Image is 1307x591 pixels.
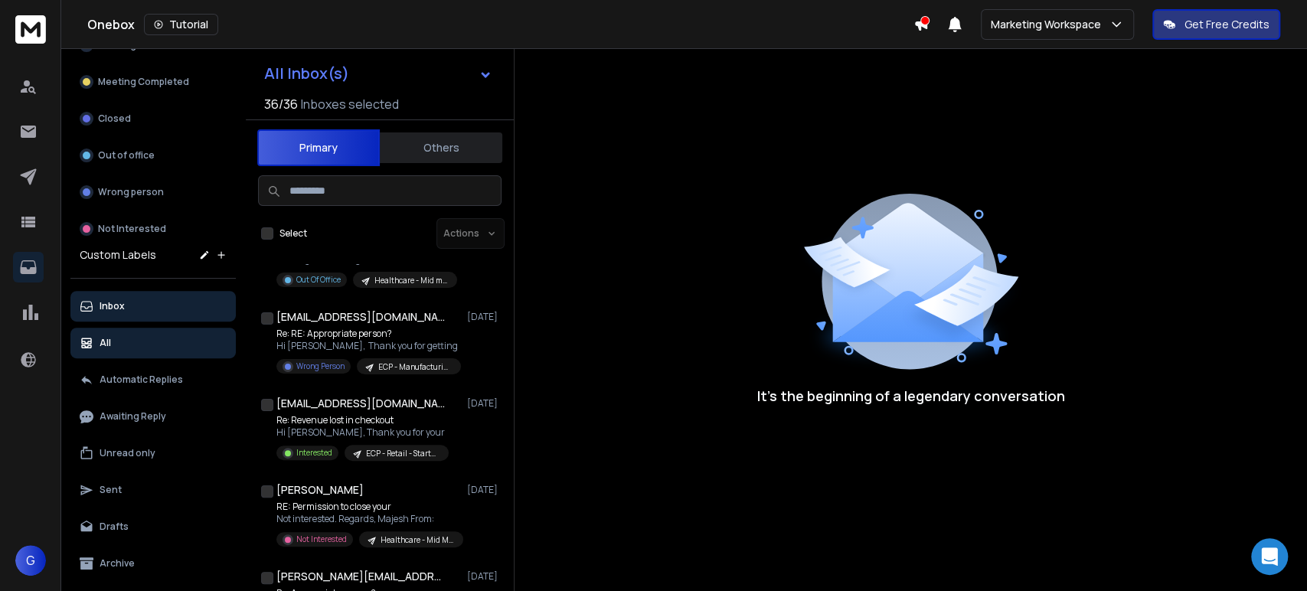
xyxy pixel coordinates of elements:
[257,129,380,166] button: Primary
[98,186,164,198] p: Wrong person
[100,300,125,312] p: Inbox
[70,103,236,134] button: Closed
[70,364,236,395] button: Automatic Replies
[15,545,46,576] button: G
[264,95,298,113] span: 36 / 36
[276,396,445,411] h1: [EMAIL_ADDRESS][DOMAIN_NAME]
[301,95,399,113] h3: Inboxes selected
[80,247,156,263] h3: Custom Labels
[264,66,349,81] h1: All Inbox(s)
[378,361,452,373] p: ECP - Manufacturing - Enterprise | [PERSON_NAME]
[366,448,439,459] p: ECP - Retail - Startup | [PERSON_NAME] - version 1
[70,475,236,505] button: Sent
[467,397,502,410] p: [DATE]
[296,361,345,372] p: Wrong Person
[98,223,166,235] p: Not Interested
[276,569,445,584] h1: [PERSON_NAME][EMAIL_ADDRESS][DOMAIN_NAME]
[374,275,448,286] p: Healthcare - Mid maarket | [PERSON_NAME]
[100,484,122,496] p: Sent
[70,548,236,579] button: Archive
[467,570,502,583] p: [DATE]
[144,14,218,35] button: Tutorial
[381,534,454,546] p: Healthcare - Mid Market | [PERSON_NAME]
[296,534,347,545] p: Not Interested
[70,291,236,322] button: Inbox
[98,149,155,162] p: Out of office
[467,311,502,323] p: [DATE]
[276,328,460,340] p: Re: RE: Appropriate person?
[276,426,449,439] p: Hi [PERSON_NAME], Thank you for your
[279,227,307,240] label: Select
[87,14,913,35] div: Onebox
[380,131,502,165] button: Others
[70,401,236,432] button: Awaiting Reply
[100,521,129,533] p: Drafts
[276,309,445,325] h1: [EMAIL_ADDRESS][DOMAIN_NAME]
[276,513,460,525] p: Not interested. Regards, Majesh From:
[296,447,332,459] p: Interested
[70,438,236,469] button: Unread only
[70,214,236,244] button: Not Interested
[1184,17,1269,32] p: Get Free Credits
[1152,9,1280,40] button: Get Free Credits
[276,501,460,513] p: RE: Permission to close your
[98,113,131,125] p: Closed
[100,410,166,423] p: Awaiting Reply
[70,67,236,97] button: Meeting Completed
[991,17,1107,32] p: Marketing Workspace
[70,177,236,207] button: Wrong person
[296,274,341,286] p: Out Of Office
[98,76,189,88] p: Meeting Completed
[276,482,364,498] h1: [PERSON_NAME]
[467,484,502,496] p: [DATE]
[1251,538,1288,575] div: Open Intercom Messenger
[276,340,460,352] p: Hi [PERSON_NAME], Thank you for getting
[70,511,236,542] button: Drafts
[70,140,236,171] button: Out of office
[100,447,155,459] p: Unread only
[276,414,449,426] p: Re: Revenue lost in checkout
[70,328,236,358] button: All
[252,58,505,89] button: All Inbox(s)
[100,557,135,570] p: Archive
[100,337,111,349] p: All
[100,374,183,386] p: Automatic Replies
[757,385,1065,407] p: It’s the beginning of a legendary conversation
